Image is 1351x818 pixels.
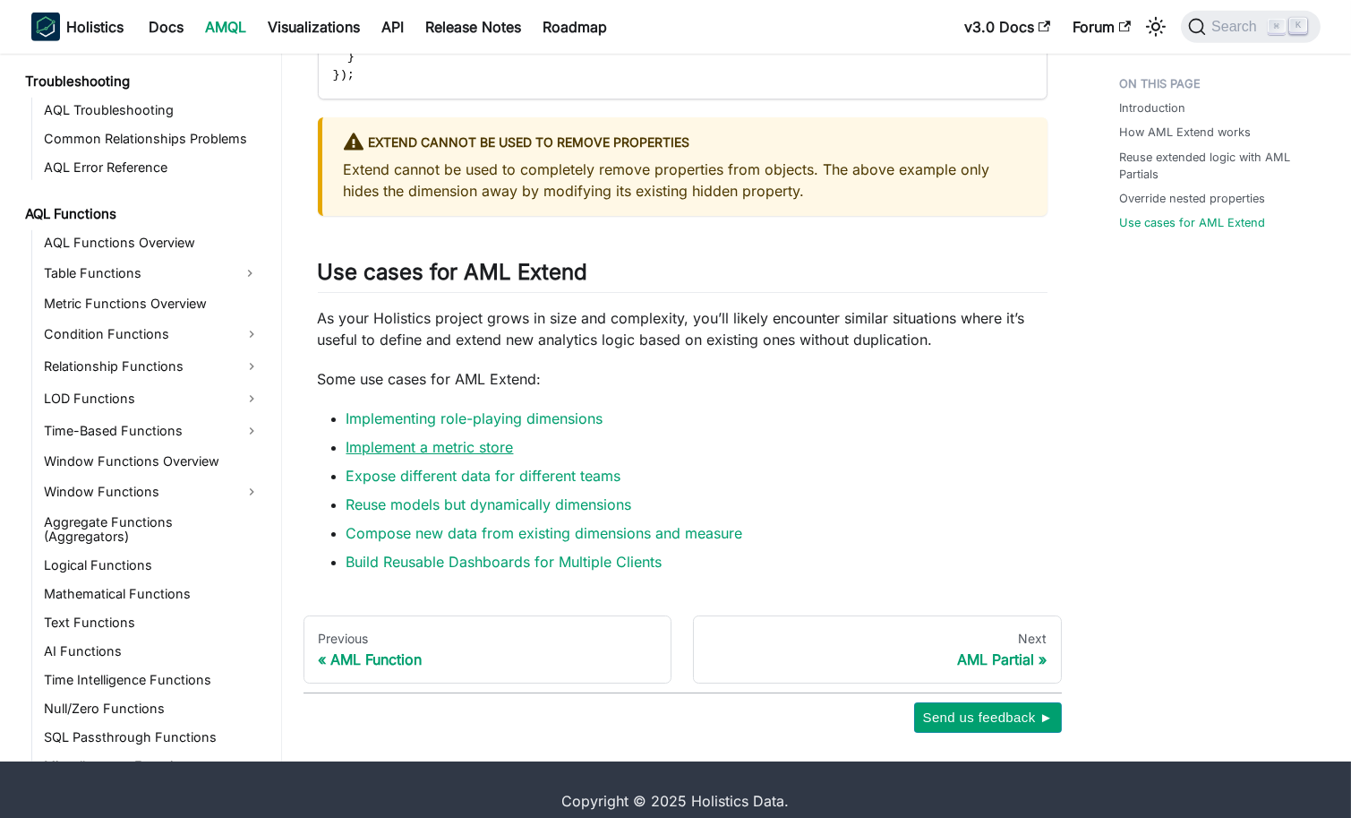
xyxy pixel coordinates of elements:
button: Send us feedback ► [914,702,1063,733]
a: Introduction [1119,99,1185,116]
a: NextAML Partial [693,616,1062,684]
nav: Docs pages [304,616,1063,684]
a: Window Functions Overview [39,449,266,474]
p: Some use cases for AML Extend: [318,368,1048,390]
a: Table Functions [39,259,234,288]
button: Search (Command+K) [1181,11,1320,43]
a: AQL Functions [21,202,266,227]
a: HolisticsHolistics [31,13,124,41]
kbd: K [1289,18,1307,34]
a: Metric Functions Overview [39,291,266,316]
span: ) [340,68,347,82]
a: How AML Extend works [1119,124,1251,141]
a: AMQL [195,13,258,41]
a: Null/Zero Functions [39,696,266,721]
span: Send us feedback ► [923,706,1054,729]
a: Logical Functions [39,553,266,578]
p: As your Holistics project grows in size and complexity, you’ll likely encounter similar situation... [318,307,1048,350]
a: Override nested properties [1119,190,1265,207]
a: Aggregate Functions (Aggregators) [39,510,266,549]
h2: Use cases for AML Extend [318,259,1048,293]
img: Holistics [31,13,60,41]
a: PreviousAML Function [304,616,672,684]
a: AQL Error Reference [39,155,266,180]
a: Implementing role-playing dimensions [346,409,603,427]
kbd: ⌘ [1268,19,1286,35]
a: Docs [139,13,195,41]
button: Switch between dark and light mode (currently light mode) [1142,13,1170,41]
a: AQL Troubleshooting [39,98,266,123]
a: Reuse extended logic with AML Partials [1119,149,1322,183]
a: Compose new data from existing dimensions and measure [346,524,743,542]
a: Visualizations [258,13,372,41]
a: Window Functions [39,478,266,506]
a: API [372,13,415,41]
a: Release Notes [415,13,533,41]
span: } [347,50,355,64]
div: Copyright © 2025 Holistics Data. [107,790,1245,812]
a: Build Reusable Dashboards for Multiple Clients [346,553,663,571]
div: Extend cannot be used to remove properties [344,132,1027,155]
button: Expand sidebar category 'Table Functions' [234,259,266,288]
a: Relationship Functions [39,352,266,381]
a: Common Relationships Problems [39,126,266,151]
a: Troubleshooting [21,69,266,94]
a: Reuse models but dynamically dimensions [346,495,632,513]
div: AML Partial [708,650,1047,668]
div: Previous [319,631,657,647]
a: Miscellaneous Functions [39,753,266,779]
p: Extend cannot be used to completely remove properties from objects. The above example only hides ... [344,159,1027,202]
a: LOD Functions [39,384,266,413]
a: AQL Functions Overview [39,230,266,255]
a: Forum [1062,13,1142,41]
a: Use cases for AML Extend [1119,214,1265,231]
a: Condition Functions [39,320,266,349]
a: Roadmap [533,13,619,41]
a: Time Intelligence Functions [39,667,266,693]
a: Text Functions [39,610,266,635]
a: SQL Passthrough Functions [39,725,266,750]
a: v3.0 Docs [954,13,1062,41]
span: ; [347,68,355,82]
span: Search [1206,19,1268,35]
a: Mathematical Functions [39,581,266,607]
a: Time-Based Functions [39,417,266,445]
div: AML Function [319,650,657,668]
a: AI Functions [39,639,266,664]
span: } [333,68,340,82]
a: Implement a metric store [346,438,514,456]
div: Next [708,631,1047,647]
b: Holistics [67,16,124,38]
a: Expose different data for different teams [346,467,621,485]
